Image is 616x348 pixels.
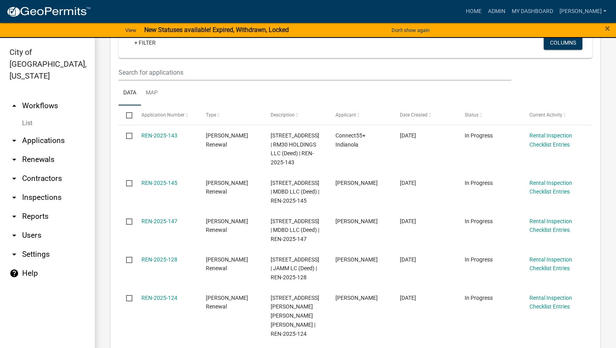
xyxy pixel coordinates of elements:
button: Columns [544,36,582,50]
strong: New Statuses available! Expired, Withdrawn, Locked [144,26,289,34]
a: Admin [485,4,509,19]
a: Rental Inspection Checklist Entries [529,132,572,148]
span: In Progress [465,295,493,301]
span: × [605,23,610,34]
a: View [122,24,139,37]
span: 408 S G ST | JAMM LC (Deed) | REN-2025-128 [271,256,319,281]
span: Connect55+ Indianola [335,132,365,148]
span: Misty Darling [335,180,378,186]
i: arrow_drop_down [9,250,19,259]
span: 1301 N 6TH ST # 15 | MDBD LLC (Deed) | REN-2025-145 [271,180,319,204]
span: In Progress [465,256,493,263]
a: REN-2025-143 [141,132,177,139]
span: In Progress [465,218,493,224]
input: Search for applications [119,64,511,81]
span: 610 E SCENIC VALLEY AVE | RM30 HOLDINGS LLC (Deed) | REN-2025-143 [271,132,319,166]
span: 07/17/2025 [400,218,416,224]
span: LARRY PIERCE [335,295,378,301]
a: Rental Inspection Checklist Entries [529,295,572,310]
i: arrow_drop_down [9,231,19,240]
span: Rental Registration Renewal [206,132,248,148]
a: [PERSON_NAME] [556,4,610,19]
datatable-header-cell: Select [119,105,134,124]
i: arrow_drop_down [9,212,19,221]
span: Application Number [141,112,185,118]
button: Close [605,24,610,33]
datatable-header-cell: Applicant [328,105,392,124]
i: arrow_drop_down [9,155,19,164]
a: REN-2025-128 [141,256,177,263]
i: arrow_drop_down [9,193,19,202]
datatable-header-cell: Application Number [134,105,198,124]
datatable-header-cell: Type [198,105,263,124]
a: Rental Inspection Checklist Entries [529,256,572,272]
i: arrow_drop_up [9,101,19,111]
span: In Progress [465,180,493,186]
span: Type [206,112,216,118]
span: Rental Registration Renewal [206,256,248,272]
datatable-header-cell: Current Activity [522,105,586,124]
span: 07/10/2025 [400,256,416,263]
a: + Filter [128,36,162,50]
a: Rental Inspection Checklist Entries [529,180,572,195]
a: Data [119,81,141,106]
i: arrow_drop_down [9,136,19,145]
span: Status [465,112,478,118]
a: Rental Inspection Checklist Entries [529,218,572,233]
datatable-header-cell: Status [457,105,522,124]
span: Applicant [335,112,356,118]
span: Current Activity [529,112,562,118]
span: Misty Darling [335,218,378,224]
span: Rental Registration Renewal [206,180,248,195]
a: REN-2025-145 [141,180,177,186]
span: 07/17/2025 [400,180,416,186]
a: Home [463,4,485,19]
button: Don't show again [388,24,433,37]
span: In Progress [465,132,493,139]
datatable-header-cell: Description [263,105,328,124]
span: Description [271,112,295,118]
a: My Dashboard [509,4,556,19]
span: 411 E CLINTON AVE | PIERCE, LARRY (Deed) | REN-2025-124 [271,295,319,337]
span: 07/07/2025 [400,295,416,301]
span: Larry McConnell [335,256,378,263]
a: REN-2025-147 [141,218,177,224]
span: Rental Registration Renewal [206,218,248,233]
a: REN-2025-124 [141,295,177,301]
i: help [9,269,19,278]
span: 1112 N 6TH ST # 71 | MDBD LLC (Deed) | REN-2025-147 [271,218,319,243]
a: Map [141,81,162,106]
datatable-header-cell: Date Created [392,105,457,124]
span: 07/17/2025 [400,132,416,139]
span: Rental Registration Renewal [206,295,248,310]
i: arrow_drop_down [9,174,19,183]
span: Date Created [400,112,428,118]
